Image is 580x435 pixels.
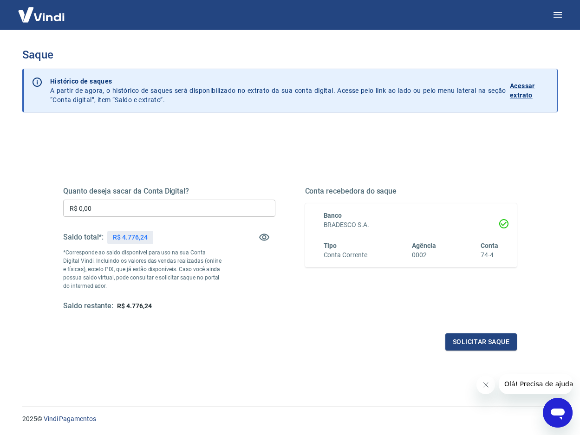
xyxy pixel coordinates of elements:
p: 2025 © [22,414,558,424]
iframe: Mensagem da empresa [499,374,573,394]
p: *Corresponde ao saldo disponível para uso na sua Conta Digital Vindi. Incluindo os valores das ve... [63,248,222,290]
h6: Conta Corrente [324,250,367,260]
a: Vindi Pagamentos [44,415,96,422]
h3: Saque [22,48,558,61]
h5: Saldo total*: [63,233,104,242]
h5: Conta recebedora do saque [305,187,517,196]
p: R$ 4.776,24 [113,233,147,242]
span: Banco [324,212,342,219]
p: A partir de agora, o histórico de saques será disponibilizado no extrato da sua conta digital. Ac... [50,77,506,104]
a: Acessar extrato [510,77,550,104]
h6: 0002 [412,250,436,260]
span: R$ 4.776,24 [117,302,151,310]
span: Agência [412,242,436,249]
img: Vindi [11,0,72,29]
button: Solicitar saque [445,333,517,351]
p: Acessar extrato [510,81,550,100]
iframe: Fechar mensagem [476,376,495,394]
span: Conta [481,242,498,249]
span: Olá! Precisa de ajuda? [6,6,78,14]
h6: BRADESCO S.A. [324,220,499,230]
p: Histórico de saques [50,77,506,86]
h5: Saldo restante: [63,301,113,311]
span: Tipo [324,242,337,249]
h6: 74-4 [481,250,498,260]
h5: Quanto deseja sacar da Conta Digital? [63,187,275,196]
iframe: Botão para abrir a janela de mensagens [543,398,573,428]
